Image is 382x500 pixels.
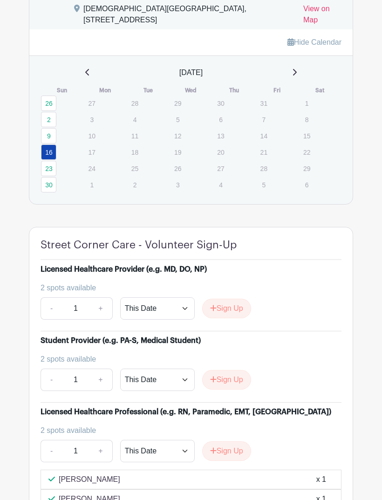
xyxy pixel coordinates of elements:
p: 14 [256,129,271,143]
div: x 1 [316,474,326,485]
p: 6 [299,178,314,192]
p: 11 [127,129,143,143]
span: [DATE] [179,67,203,78]
a: 23 [41,161,56,176]
p: 17 [84,145,99,159]
div: Licensed Healthcare Provider (e.g. MD, DO, NP) [41,264,207,275]
p: 7 [256,112,271,127]
p: 25 [127,161,143,176]
p: 8 [299,112,314,127]
a: + [89,440,112,462]
th: Fri [255,86,298,95]
p: 3 [170,178,185,192]
p: 5 [256,178,271,192]
p: 22 [299,145,314,159]
p: 26 [170,161,185,176]
p: 4 [213,178,228,192]
div: Student Provider (e.g. PA-S, Medical Student) [41,335,201,346]
p: 6 [213,112,228,127]
a: View on Map [303,3,341,29]
p: 10 [84,129,99,143]
p: 4 [127,112,143,127]
p: 28 [256,161,271,176]
a: Hide Calendar [287,38,341,46]
p: 18 [127,145,143,159]
p: 12 [170,129,185,143]
p: 31 [256,96,271,110]
p: 5 [170,112,185,127]
p: 27 [84,96,99,110]
a: + [89,297,112,320]
a: 16 [41,144,56,160]
p: [PERSON_NAME] [59,474,120,485]
p: 20 [213,145,228,159]
a: 30 [41,177,56,192]
p: 19 [170,145,185,159]
th: Thu [212,86,255,95]
button: Sign Up [202,441,251,461]
div: 2 spots available [41,425,334,436]
th: Tue [127,86,170,95]
p: 27 [213,161,228,176]
p: 1 [84,178,99,192]
th: Sat [299,86,341,95]
a: 9 [41,128,56,144]
p: 24 [84,161,99,176]
p: 21 [256,145,271,159]
div: 2 spots available [41,282,334,294]
a: + [89,369,112,391]
a: - [41,369,62,391]
th: Sun [41,86,83,95]
p: 2 [127,178,143,192]
th: Wed [170,86,212,95]
p: 28 [127,96,143,110]
button: Sign Up [202,370,251,390]
p: 15 [299,129,314,143]
p: 29 [299,161,314,176]
p: 30 [213,96,228,110]
a: 26 [41,96,56,111]
div: Licensed Healthcare Professional (e.g. RN, Paramedic, EMT, [GEOGRAPHIC_DATA]) [41,406,331,418]
a: - [41,440,62,462]
p: 3 [84,112,99,127]
h4: Street Corner Care - Volunteer Sign-Up [41,239,237,251]
p: 1 [299,96,314,110]
button: Sign Up [202,299,251,318]
p: 29 [170,96,185,110]
p: 13 [213,129,228,143]
div: 2 spots available [41,354,334,365]
a: - [41,297,62,320]
th: Mon [83,86,126,95]
div: [DEMOGRAPHIC_DATA][GEOGRAPHIC_DATA], [STREET_ADDRESS] [83,3,296,29]
a: 2 [41,112,56,127]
